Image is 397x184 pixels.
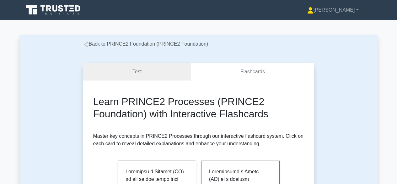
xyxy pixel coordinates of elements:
[83,41,208,47] a: Back to PRINCE2 Foundation (PRINCE2 Foundation)
[292,4,374,16] a: [PERSON_NAME]
[191,63,314,81] a: Flashcards
[93,96,304,120] h2: Learn PRINCE2 Processes (PRINCE2 Foundation) with Interactive Flashcards
[83,63,191,81] a: Test
[93,132,304,148] p: Master key concepts in PRINCE2 Processes through our interactive flashcard system. Click on each ...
